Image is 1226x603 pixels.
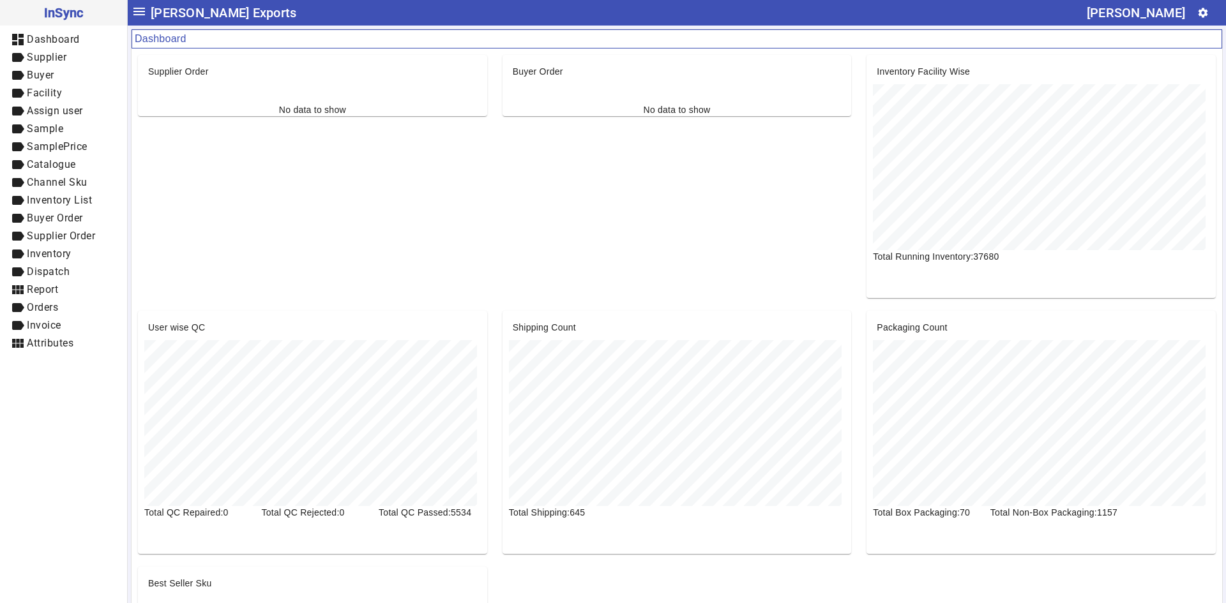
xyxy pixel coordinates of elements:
[27,194,92,206] span: Inventory List
[27,33,80,45] span: Dashboard
[10,139,26,154] mat-icon: label
[10,264,26,279] mat-icon: label
[27,140,87,153] span: SamplePrice
[27,337,73,349] span: Attributes
[137,506,254,519] div: Total QC Repaired:0
[27,51,66,63] span: Supplier
[10,3,117,23] span: InSync
[10,193,26,208] mat-icon: label
[138,567,487,590] mat-card-header: Best Seller Sku
[10,282,26,297] mat-icon: view_module
[867,311,1216,334] mat-card-header: Packaging Count
[865,506,983,519] div: Total Box Packaging:70
[27,176,87,188] span: Channel Sku
[501,506,619,519] div: Total Shipping:645
[10,211,26,226] mat-icon: label
[27,105,83,117] span: Assign user
[132,4,147,19] mat-icon: menu
[10,157,26,172] mat-icon: label
[10,32,26,47] mat-icon: dashboard
[10,103,26,119] mat-icon: label
[27,87,62,99] span: Facility
[10,50,26,65] mat-icon: label
[27,283,58,295] span: Report
[10,300,26,315] mat-icon: label
[10,336,26,351] mat-icon: view_module
[503,311,852,334] mat-card-header: Shipping Count
[27,301,58,313] span: Orders
[138,311,487,334] mat-card-header: User wise QC
[10,121,26,137] mat-icon: label
[1197,7,1209,19] mat-icon: settings
[27,248,72,260] span: Inventory
[254,506,372,519] div: Total QC Rejected:0
[27,158,76,170] span: Catalogue
[865,250,1041,263] div: Total Running Inventory:37680
[27,212,83,224] span: Buyer Order
[10,318,26,333] mat-icon: label
[138,55,487,78] mat-card-header: Supplier Order
[27,123,63,135] span: Sample
[27,69,54,81] span: Buyer
[10,175,26,190] mat-icon: label
[27,230,95,242] span: Supplier Order
[151,3,296,23] span: [PERSON_NAME] Exports
[10,68,26,83] mat-icon: label
[503,55,852,78] mat-card-header: Buyer Order
[867,55,1216,78] mat-card-header: Inventory Facility Wise
[644,103,711,116] div: No data to show
[1087,3,1185,23] div: [PERSON_NAME]
[132,29,1222,48] mat-card-header: Dashboard
[10,246,26,262] mat-icon: label
[371,506,488,519] div: Total QC Passed:5534
[27,319,61,331] span: Invoice
[10,228,26,244] mat-icon: label
[27,265,70,278] span: Dispatch
[10,86,26,101] mat-icon: label
[279,103,346,116] div: No data to show
[983,506,1158,519] div: Total Non-Box Packaging:1157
